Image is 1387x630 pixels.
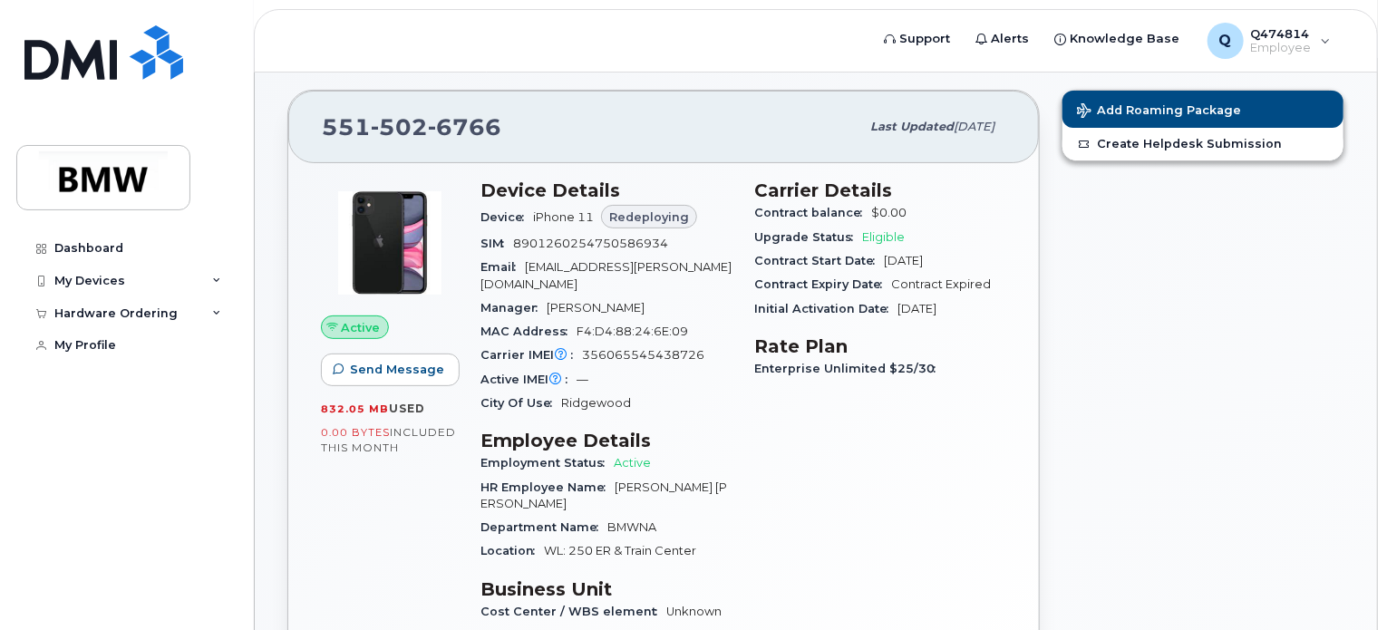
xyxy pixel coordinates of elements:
[480,373,577,386] span: Active IMEI
[992,30,1030,48] span: Alerts
[480,456,614,470] span: Employment Status
[666,605,722,618] span: Unknown
[480,210,533,224] span: Device
[428,113,501,141] span: 6766
[480,179,732,201] h3: Device Details
[1251,41,1312,55] span: Employee
[577,373,588,386] span: —
[1308,551,1373,616] iframe: Messenger Launcher
[350,361,444,378] span: Send Message
[342,319,381,336] span: Active
[614,456,651,470] span: Active
[322,113,501,141] span: 551
[480,301,547,315] span: Manager
[1062,91,1343,128] button: Add Roaming Package
[1071,30,1180,48] span: Knowledge Base
[871,206,907,219] span: $0.00
[321,402,389,415] span: 832.05 MB
[954,120,994,133] span: [DATE]
[480,480,727,510] span: [PERSON_NAME] [PERSON_NAME]
[754,335,1006,357] h3: Rate Plan
[964,21,1043,57] a: Alerts
[1251,26,1312,41] span: Q474814
[897,302,936,315] span: [DATE]
[480,480,615,494] span: HR Employee Name
[561,396,631,410] span: Ridgewood
[1077,103,1241,121] span: Add Roaming Package
[480,237,513,250] span: SIM
[335,189,444,297] img: iPhone_11.jpg
[480,430,732,451] h3: Employee Details
[582,348,704,362] span: 356065545438726
[754,206,871,219] span: Contract balance
[870,120,954,133] span: Last updated
[1219,30,1232,52] span: Q
[862,230,905,244] span: Eligible
[1043,21,1193,57] a: Knowledge Base
[480,260,732,290] span: [EMAIL_ADDRESS][PERSON_NAME][DOMAIN_NAME]
[609,208,689,226] span: Redeploying
[900,30,951,48] span: Support
[480,578,732,600] h3: Business Unit
[547,301,645,315] span: [PERSON_NAME]
[891,277,991,291] span: Contract Expired
[754,254,884,267] span: Contract Start Date
[1195,23,1343,59] div: Q474814
[480,520,607,534] span: Department Name
[480,325,577,338] span: MAC Address
[513,237,668,250] span: 8901260254750586934
[480,605,666,618] span: Cost Center / WBS element
[754,277,891,291] span: Contract Expiry Date
[321,425,456,455] span: included this month
[872,21,964,57] a: Support
[577,325,688,338] span: F4:D4:88:24:6E:09
[1062,128,1343,160] a: Create Helpdesk Submission
[480,396,561,410] span: City Of Use
[754,230,862,244] span: Upgrade Status
[544,544,696,557] span: WL: 250 ER & Train Center
[884,254,923,267] span: [DATE]
[389,402,425,415] span: used
[321,354,460,386] button: Send Message
[480,260,525,274] span: Email
[480,348,582,362] span: Carrier IMEI
[754,179,1006,201] h3: Carrier Details
[371,113,428,141] span: 502
[754,302,897,315] span: Initial Activation Date
[754,362,945,375] span: Enterprise Unlimited $25/30
[480,544,544,557] span: Location
[607,520,656,534] span: BMWNA
[321,426,390,439] span: 0.00 Bytes
[533,210,594,224] span: iPhone 11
